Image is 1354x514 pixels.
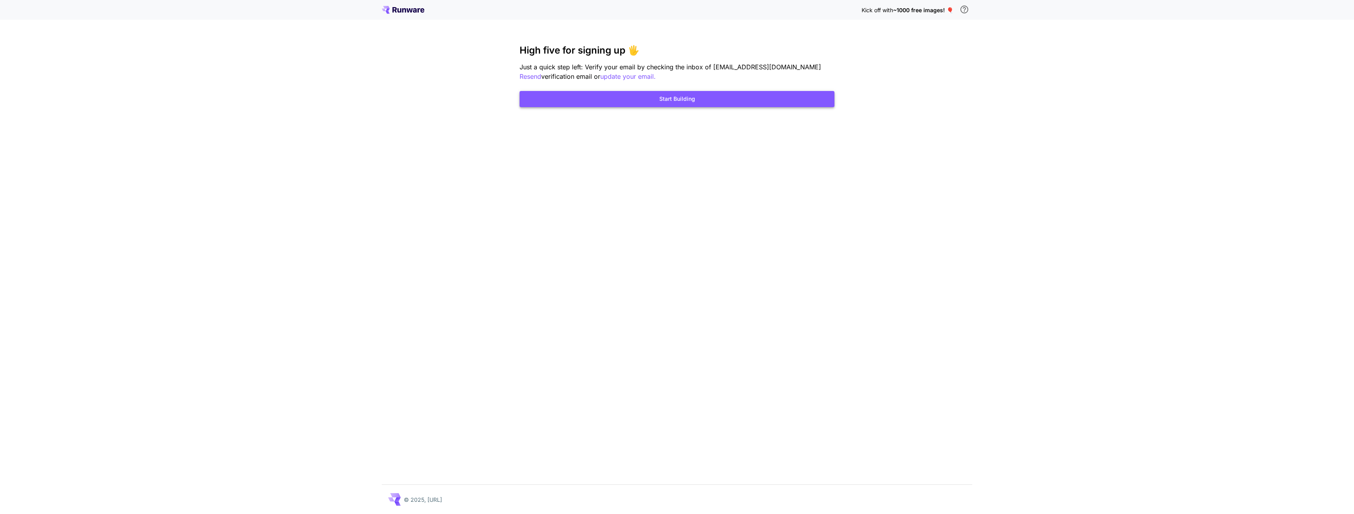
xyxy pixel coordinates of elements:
span: Kick off with [862,7,893,13]
span: verification email or [541,72,600,80]
button: Start Building [520,91,834,107]
h3: High five for signing up 🖐️ [520,45,834,56]
p: © 2025, [URL] [404,495,442,504]
button: Resend [520,72,541,82]
span: ~1000 free images! 🎈 [893,7,953,13]
button: update your email. [600,72,656,82]
button: In order to qualify for free credit, you need to sign up with a business email address and click ... [956,2,972,17]
span: Just a quick step left: Verify your email by checking the inbox of [EMAIL_ADDRESS][DOMAIN_NAME] [520,63,821,71]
